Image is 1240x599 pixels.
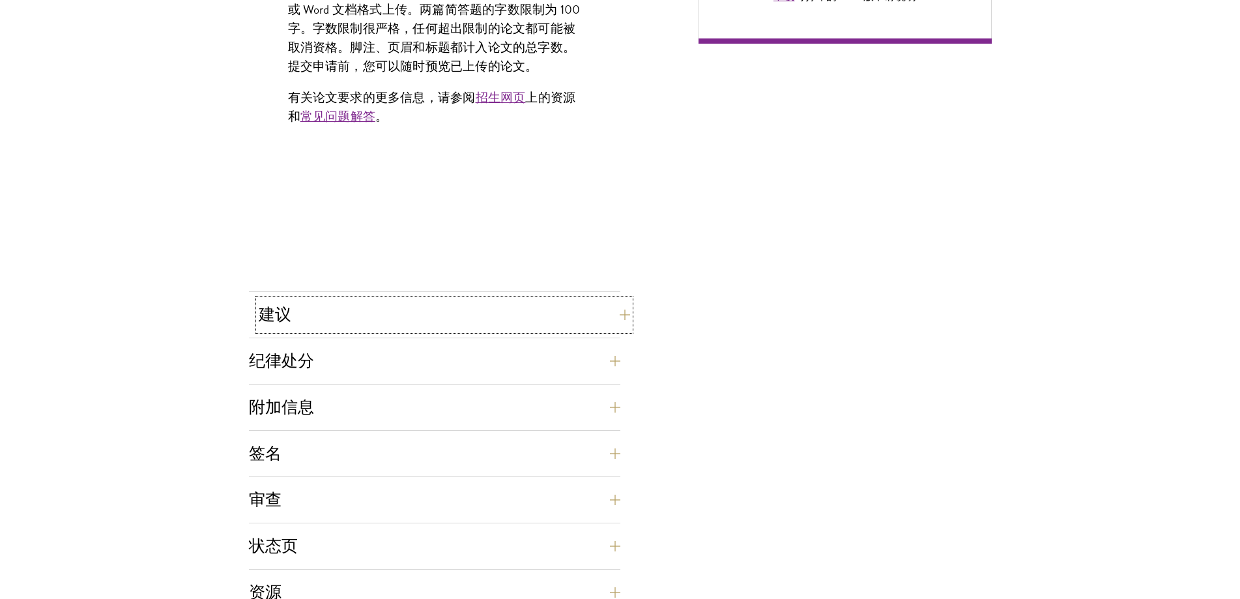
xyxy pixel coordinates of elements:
button: 建议 [259,299,630,330]
font: 状态页 [249,536,298,556]
button: 审查 [249,484,620,516]
font: 审查 [249,489,281,510]
font: 上的资源和 [288,88,576,126]
font: 纪律处分 [249,351,314,371]
button: 纪律处分 [249,345,620,377]
font: 附加信息 [249,397,314,417]
a: 常见问题解答 [300,107,375,126]
font: 。 [375,107,388,126]
a: 招生网页 [476,88,526,107]
font: 建议 [259,304,291,325]
font: 有关论文要求的更多信息，请参阅 [288,88,476,107]
button: 签名 [249,438,620,469]
button: 状态页 [249,531,620,562]
button: 附加信息 [249,392,620,423]
font: 签名 [249,443,281,463]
